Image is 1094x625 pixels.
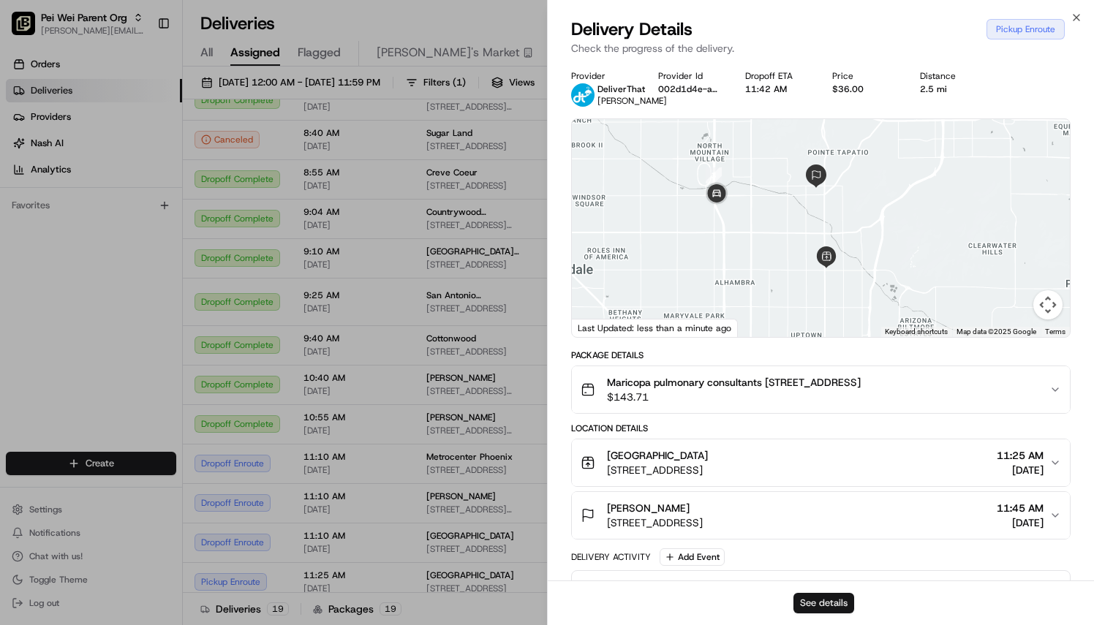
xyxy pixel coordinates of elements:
[832,83,896,95] div: $36.00
[572,319,738,337] div: Last Updated: less than a minute ago
[571,70,635,82] div: Provider
[597,95,667,107] span: [PERSON_NAME]
[571,41,1071,56] p: Check the progress of the delivery.
[885,327,948,337] button: Keyboard shortcuts
[607,390,861,404] span: $143.71
[997,501,1044,515] span: 11:45 AM
[571,349,1071,361] div: Package Details
[571,423,1071,434] div: Location Details
[597,83,645,95] span: DeliverThat
[138,211,235,226] span: API Documentation
[997,448,1044,463] span: 11:25 AM
[571,551,651,563] div: Delivery Activity
[15,58,266,81] p: Welcome 👋
[607,501,690,515] span: [PERSON_NAME]
[607,375,861,390] span: Maricopa pulmonary consultants [STREET_ADDRESS]
[920,70,984,82] div: Distance
[997,463,1044,477] span: [DATE]
[118,205,241,232] a: 💻API Documentation
[38,94,241,109] input: Clear
[571,18,693,41] span: Delivery Details
[700,162,728,189] div: 3
[572,366,1070,413] button: Maricopa pulmonary consultants [STREET_ADDRESS]$143.71
[249,143,266,161] button: Start new chat
[576,318,624,337] a: Open this area in Google Maps (opens a new window)
[576,318,624,337] img: Google
[793,593,854,613] button: See details
[1045,327,1065,336] a: Terms
[571,83,595,107] img: profile_deliverthat_partner.png
[15,139,41,165] img: 1736555255976-a54dd68f-1ca7-489b-9aae-adbdc363a1c4
[572,439,1070,486] button: [GEOGRAPHIC_DATA][STREET_ADDRESS]11:25 AM[DATE]
[15,14,44,43] img: Nash
[745,83,809,95] div: 11:42 AM
[572,492,1070,539] button: [PERSON_NAME][STREET_ADDRESS]11:45 AM[DATE]
[920,83,984,95] div: 2.5 mi
[745,70,809,82] div: Dropoff ETA
[1033,290,1063,319] button: Map camera controls
[658,70,722,82] div: Provider Id
[9,205,118,232] a: 📗Knowledge Base
[607,463,708,477] span: [STREET_ADDRESS]
[50,139,240,154] div: Start new chat
[607,448,708,463] span: [GEOGRAPHIC_DATA]
[29,211,112,226] span: Knowledge Base
[658,83,722,95] button: 002d1d4e-adc6-4099-8649-ab3c7607f1a9
[607,515,703,530] span: [STREET_ADDRESS]
[50,154,185,165] div: We're available if you need us!
[660,548,725,566] button: Add Event
[832,70,896,82] div: Price
[997,515,1044,530] span: [DATE]
[103,246,177,258] a: Powered byPylon
[957,327,1036,336] span: Map data ©2025 Google
[15,213,26,224] div: 📗
[124,213,135,224] div: 💻
[146,247,177,258] span: Pylon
